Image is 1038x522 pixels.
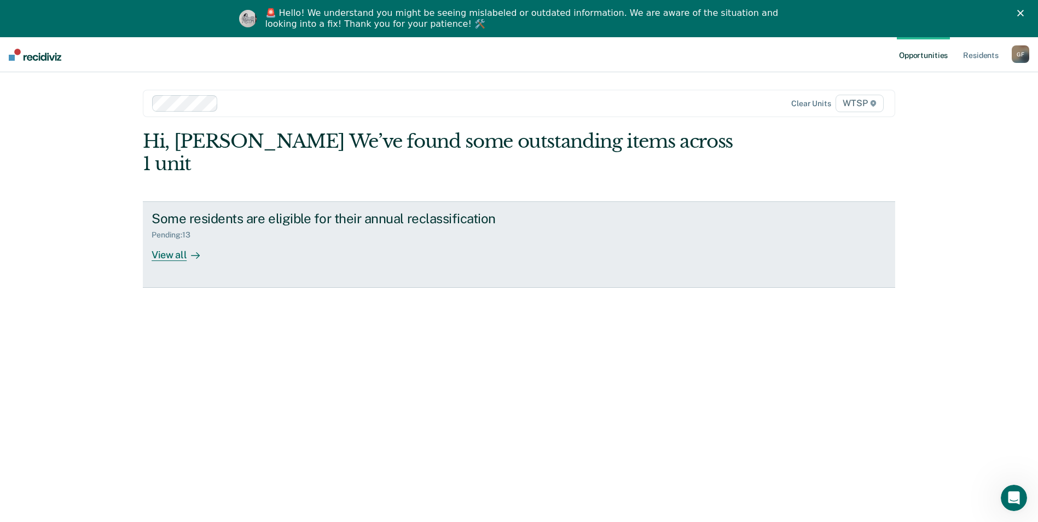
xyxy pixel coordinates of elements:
div: 🚨 Hello! We understand you might be seeing mislabeled or outdated information. We are aware of th... [265,8,782,30]
img: Recidiviz [9,49,61,61]
a: Residents [961,37,1001,72]
div: View all [152,240,213,261]
iframe: Intercom live chat [1001,485,1027,511]
a: Opportunities [897,37,950,72]
div: Some residents are eligible for their annual reclassification [152,211,536,227]
div: G F [1012,45,1029,63]
div: Clear units [791,99,831,108]
button: GF [1012,45,1029,63]
div: Pending : 13 [152,230,199,240]
div: Hi, [PERSON_NAME] We’ve found some outstanding items across 1 unit [143,130,745,175]
span: WTSP [836,95,884,112]
a: Some residents are eligible for their annual reclassificationPending:13View all [143,201,895,288]
img: Profile image for Kim [239,10,257,27]
div: Close [1017,10,1028,16]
